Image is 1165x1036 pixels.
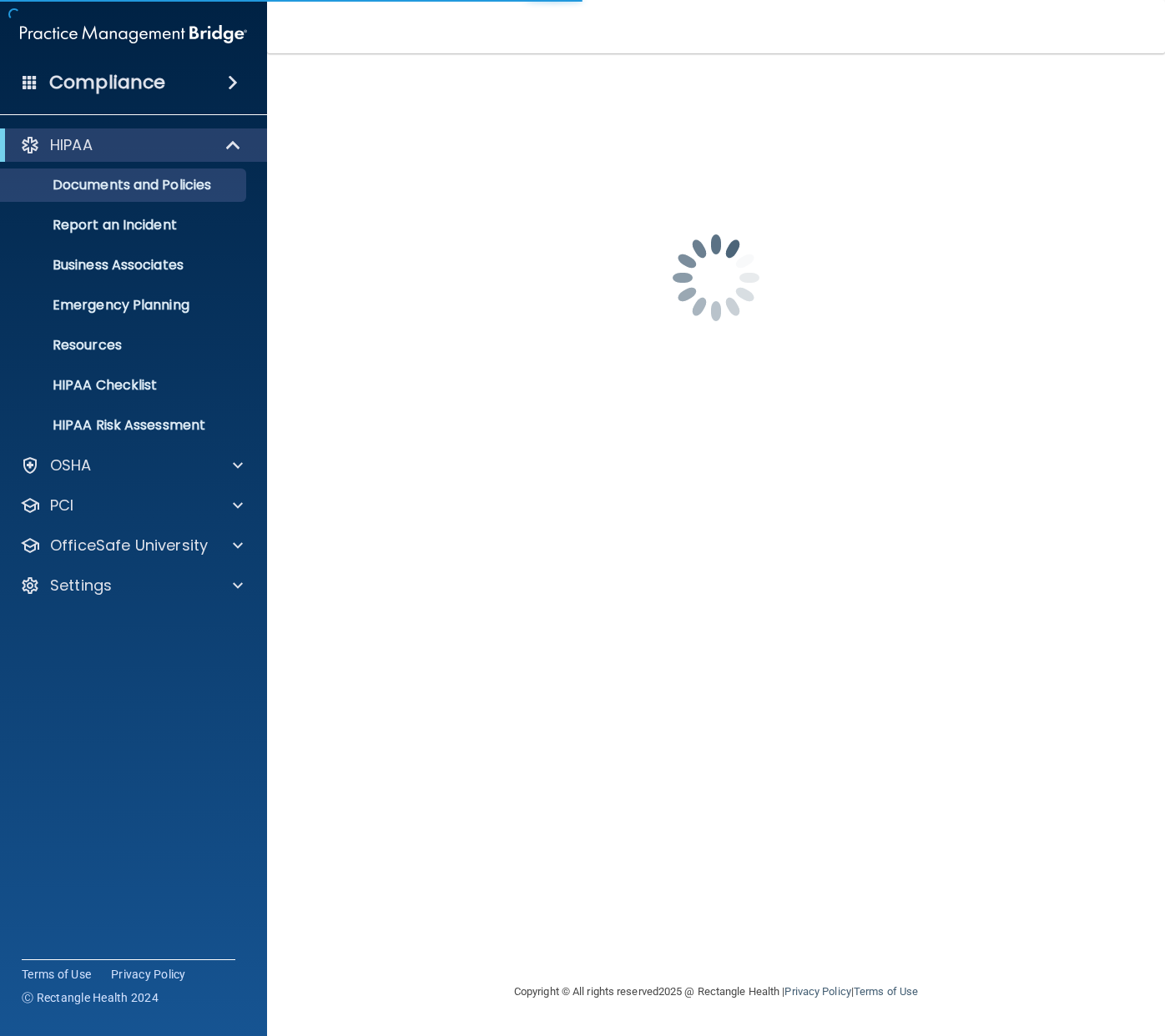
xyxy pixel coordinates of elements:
[11,297,239,314] p: Emergency Planning
[49,71,165,94] h4: Compliance
[20,135,242,155] a: HIPAA
[11,217,239,234] p: Report an Incident
[20,495,243,515] a: PCI
[854,985,918,998] a: Terms of Use
[11,377,239,394] p: HIPAA Checklist
[11,417,239,434] p: HIPAA Risk Assessment
[411,965,1021,1018] div: Copyright © All rights reserved 2025 @ Rectangle Health | |
[11,257,239,274] p: Business Associates
[50,135,93,155] p: HIPAA
[20,455,243,475] a: OSHA
[11,337,239,354] p: Resources
[22,989,159,1006] span: Ⓒ Rectangle Health 2024
[50,455,92,475] p: OSHA
[20,18,247,51] img: PMB logo
[11,177,239,194] p: Documents and Policies
[784,985,850,998] a: Privacy Policy
[22,966,91,983] a: Terms of Use
[111,966,186,983] a: Privacy Policy
[633,194,799,361] img: spinner.e123f6fc.gif
[20,536,243,556] a: OfficeSafe University
[20,576,243,596] a: Settings
[50,495,73,515] p: PCI
[50,576,112,596] p: Settings
[50,536,208,556] p: OfficeSafe University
